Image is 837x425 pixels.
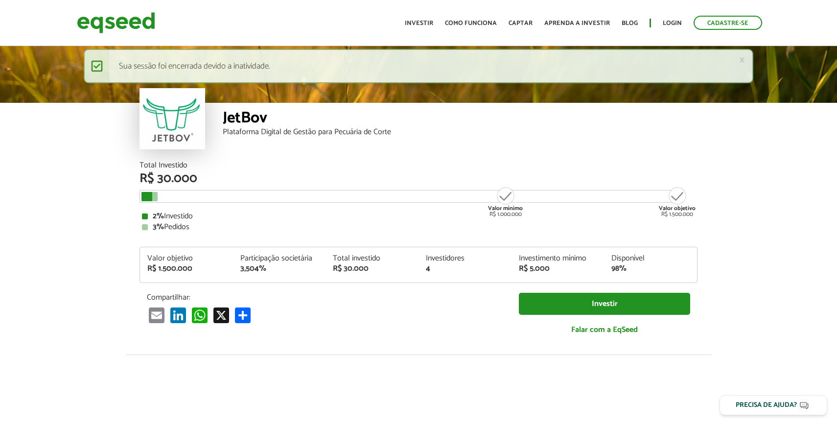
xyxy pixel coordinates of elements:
div: 4 [426,265,504,273]
a: Falar com a EqSeed [519,320,690,340]
div: R$ 1.500.000 [147,265,226,273]
a: Investir [405,20,433,26]
div: R$ 1.000.000 [487,186,524,217]
a: Blog [622,20,638,26]
div: Plataforma Digital de Gestão para Pecuária de Corte [223,128,697,136]
a: WhatsApp [190,307,209,323]
strong: Valor mínimo [488,204,523,213]
p: Compartilhar: [147,293,504,302]
a: X [211,307,231,323]
div: R$ 30.000 [139,172,697,185]
div: Total investido [333,255,411,262]
div: Investido [142,212,695,220]
div: Pedidos [142,223,695,231]
a: Cadastre-se [694,16,762,30]
strong: 3% [153,220,164,234]
a: Aprenda a investir [544,20,610,26]
a: Login [663,20,682,26]
div: 3,504% [240,265,319,273]
div: JetBov [223,110,697,128]
a: Email [147,307,166,323]
a: Como funciona [445,20,497,26]
div: Sua sessão foi encerrada devido a inatividade. [84,49,753,83]
a: LinkedIn [168,307,188,323]
div: Total Investido [139,162,697,169]
a: × [739,55,745,65]
div: Disponível [611,255,690,262]
div: R$ 1.500.000 [659,186,696,217]
div: Valor objetivo [147,255,226,262]
strong: Valor objetivo [659,204,696,213]
div: R$ 5.000 [519,265,597,273]
a: Captar [509,20,533,26]
div: Investidores [426,255,504,262]
a: Investir [519,293,690,315]
div: 98% [611,265,690,273]
a: Compartilhar [233,307,253,323]
div: R$ 30.000 [333,265,411,273]
img: EqSeed [77,10,155,36]
strong: 2% [153,210,164,223]
div: Participação societária [240,255,319,262]
div: Investimento mínimo [519,255,597,262]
